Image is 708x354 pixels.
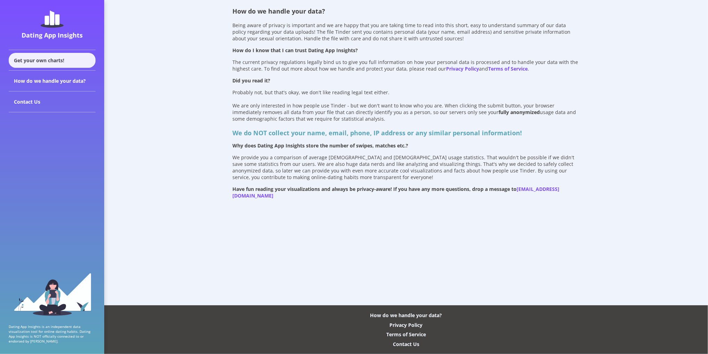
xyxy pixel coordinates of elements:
div: Privacy Policy [390,322,423,328]
div: How do we handle your data? [9,71,96,91]
div: How do we handle your data? [232,7,510,15]
div: How do we handle your data? [370,312,442,319]
div: Why does Dating App Insights store the number of swipes, matches etc.? [232,142,580,149]
div: Being aware of privacy is important and we are happy that you are taking time to read into this s... [232,22,580,42]
div: We provide you a comparison of average [DEMOGRAPHIC_DATA] and [DEMOGRAPHIC_DATA] usage statistics... [232,154,580,180]
div: Contact Us [9,91,96,112]
div: Get your own charts! [9,53,96,68]
div: Probably not, but that's okay, we don't like reading legal text either. [232,89,580,96]
a: [EMAIL_ADDRESS][DOMAIN_NAME] [232,186,559,199]
div: Did you read it? [232,77,580,84]
div: Terms of Service [386,331,426,338]
div: Dating App Insights [10,31,94,39]
b: fully anonymized [499,109,540,115]
a: Terms of Service [488,65,528,72]
div: The current privacy regulations legally bind us to give you full information on how your personal... [232,59,580,72]
div: Contact Us [393,341,419,347]
div: We are only interested in how people use Tinder - but we don't want to know who you are. When cli... [232,102,580,122]
div: Have fun reading your visualizations and always be privacy-aware! If you have any more questions,... [232,186,580,199]
img: dating-app-insights-logo.5abe6921.svg [41,10,64,28]
div: We do NOT collect your name, email, phone, IP address or any similar personal information! [232,129,580,137]
img: sidebar_girl.91b9467e.svg [13,272,91,316]
div: How do I know that I can trust Dating App Insights? [232,47,580,54]
a: Privacy Policy [446,65,479,72]
p: Dating App Insights is an independent data visualization tool for online dating habits. Dating Ap... [9,324,96,344]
